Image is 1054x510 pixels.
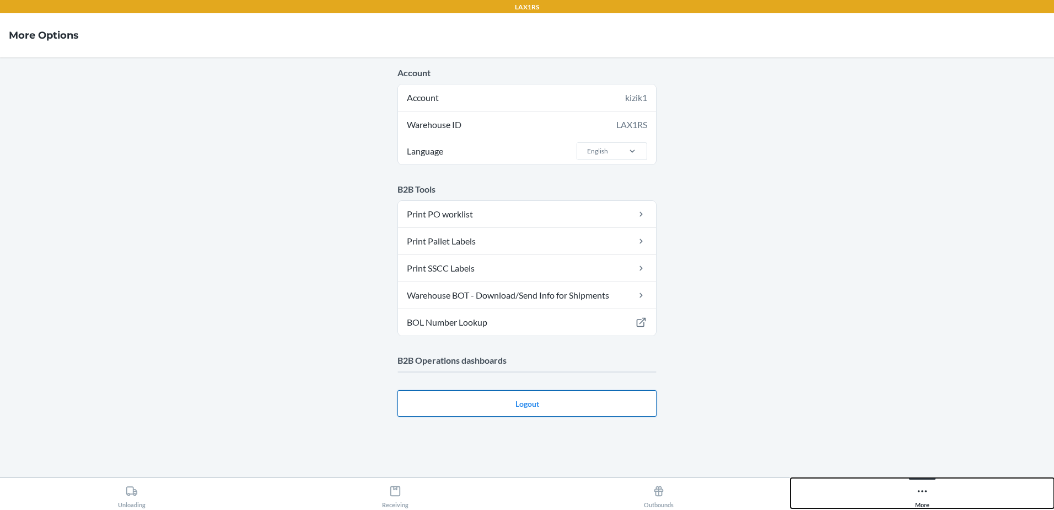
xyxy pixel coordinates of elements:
[398,255,656,281] a: Print SSCC Labels
[586,146,587,156] input: LanguageEnglish
[118,481,146,508] div: Unloading
[263,478,527,508] button: Receiving
[644,481,674,508] div: Outbounds
[790,478,1054,508] button: More
[397,390,657,417] button: Logout
[398,282,656,309] a: Warehouse BOT - Download/Send Info for Shipments
[397,354,657,367] p: B2B Operations dashboards
[527,478,790,508] button: Outbounds
[382,481,408,508] div: Receiving
[397,183,657,196] p: B2B Tools
[616,118,647,131] div: LAX1RS
[405,138,445,164] span: Language
[625,91,647,104] div: kizik1
[398,201,656,227] a: Print PO worklist
[398,111,656,138] div: Warehouse ID
[398,228,656,254] a: Print Pallet Labels
[397,66,657,79] p: Account
[915,481,929,508] div: More
[515,2,539,12] p: LAX1RS
[398,84,656,111] div: Account
[587,146,608,156] div: English
[9,28,79,42] h4: More Options
[398,309,656,336] a: BOL Number Lookup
